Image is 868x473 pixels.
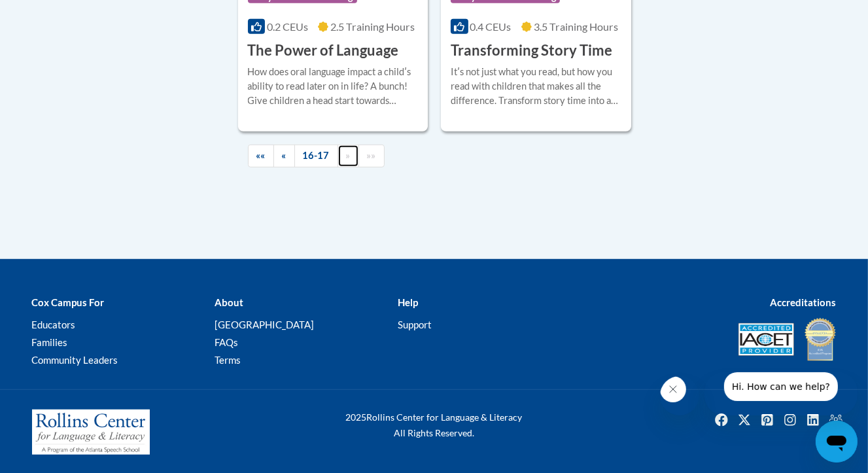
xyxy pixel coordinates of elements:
[734,410,755,430] img: Twitter icon
[32,296,105,308] b: Cox Campus For
[32,319,76,330] a: Educators
[338,145,359,167] a: Next
[451,65,621,108] div: Itʹs not just what you read, but how you read with children that makes all the difference. Transf...
[660,376,699,415] iframe: Close message
[32,410,150,455] img: Rollins Center for Language & Literacy - A Program of the Atlanta Speech School
[738,323,794,356] img: Accredited IACET® Provider
[32,354,118,366] a: Community Leaders
[367,150,376,161] span: »»
[711,410,732,430] img: Facebook icon
[816,421,858,463] iframe: Button to launch messaging window
[297,410,572,441] div: Rollins Center for Language & Literacy All Rights Reserved.
[267,20,308,33] span: 0.2 CEUs
[825,410,846,430] img: Facebook group icon
[215,319,314,330] a: [GEOGRAPHIC_DATA]
[248,145,274,167] a: Begining
[398,319,432,330] a: Support
[248,41,399,61] h3: The Power of Language
[780,410,801,430] a: Instagram
[711,410,732,430] a: Facebook
[757,410,778,430] img: Pinterest icon
[330,20,415,33] span: 2.5 Training Hours
[248,65,419,108] div: How does oral language impact a childʹs ability to read later on in life? A bunch! Give children ...
[346,150,351,161] span: »
[282,150,286,161] span: «
[804,317,837,362] img: IDA® Accredited
[451,41,612,61] h3: Transforming Story Time
[358,145,385,167] a: End
[734,410,755,430] a: Twitter
[294,145,338,167] a: 16-17
[215,354,241,366] a: Terms
[398,296,418,308] b: Help
[704,372,858,415] iframe: Message from company
[534,20,618,33] span: 3.5 Training Hours
[273,145,295,167] a: Previous
[32,336,68,348] a: Families
[803,410,824,430] img: LinkedIn icon
[346,412,367,423] span: 2025
[215,296,243,308] b: About
[470,20,512,33] span: 0.4 CEUs
[803,410,824,430] a: Linkedin
[825,410,846,430] a: Facebook Group
[771,296,837,308] b: Accreditations
[757,410,778,430] a: Pinterest
[256,150,266,161] span: ««
[215,336,238,348] a: FAQs
[780,410,801,430] img: Instagram icon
